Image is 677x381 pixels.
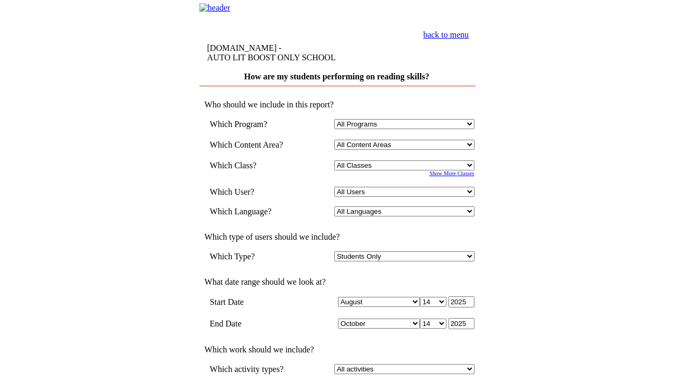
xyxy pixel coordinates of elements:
[210,206,299,216] td: Which Language?
[210,296,299,307] td: Start Date
[210,160,299,170] td: Which Class?
[199,100,474,110] td: Who should we include in this report?
[244,72,429,81] a: How are my students performing on reading skills?
[429,170,474,176] a: Show More Classes
[210,251,299,261] td: Which Type?
[210,187,299,197] td: Which User?
[199,3,231,13] img: header
[207,43,369,62] td: [DOMAIN_NAME] -
[199,345,474,355] td: Which work should we include?
[210,364,299,374] td: Which activity types?
[423,30,469,39] a: back to menu
[207,53,336,62] nobr: AUTO LIT BOOST ONLY SCHOOL
[199,232,474,242] td: Which type of users should we include?
[210,119,299,129] td: Which Program?
[210,140,283,149] nobr: Which Content Area?
[199,277,474,287] td: What date range should we look at?
[210,318,299,329] td: End Date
